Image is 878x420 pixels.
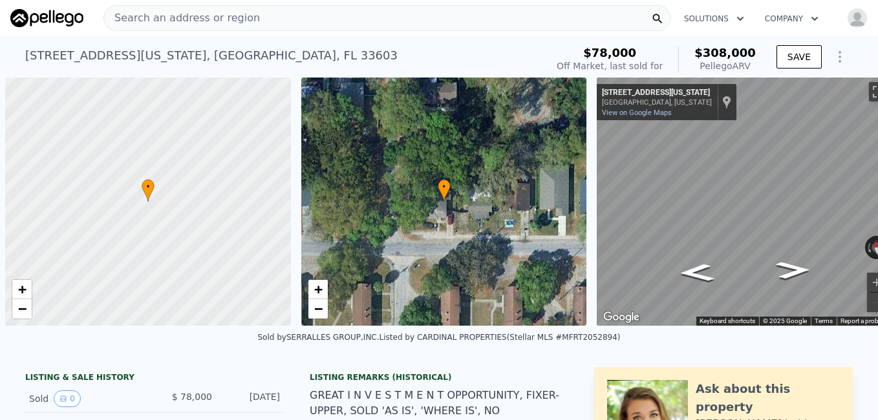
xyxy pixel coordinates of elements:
a: Zoom in [308,280,328,299]
span: • [142,181,155,193]
button: View historical data [54,390,81,407]
span: + [18,281,27,297]
img: Google [600,309,643,326]
span: $308,000 [694,46,756,59]
img: Pellego [10,9,83,27]
img: avatar [847,8,868,28]
a: Terms (opens in new tab) [815,317,833,324]
div: [STREET_ADDRESS][US_STATE] [602,88,712,98]
div: Listed by CARDINAL PROPERTIES (Stellar MLS #MFRT2052894) [380,333,621,342]
path: Go East, E Virginia Ave [761,257,825,283]
a: Show location on map [722,95,731,109]
button: Keyboard shortcuts [700,317,755,326]
div: • [438,179,451,202]
div: [DATE] [222,390,280,407]
span: + [314,281,322,297]
div: Pellego ARV [694,59,756,72]
span: $78,000 [583,46,636,59]
span: Search an address or region [104,10,260,26]
button: Company [755,7,829,30]
span: $ 78,000 [172,392,212,402]
div: Sold by SERRALLES GROUP,INC . [257,333,379,342]
a: Open this area in Google Maps (opens a new window) [600,309,643,326]
button: Solutions [674,7,755,30]
div: Listing Remarks (Historical) [310,372,568,383]
div: Off Market, last sold for [557,59,663,72]
span: − [314,300,322,317]
div: Ask about this property [696,380,840,416]
div: [STREET_ADDRESS][US_STATE] , [GEOGRAPHIC_DATA] , FL 33603 [25,47,398,65]
span: © 2025 Google [763,317,807,324]
path: Go West, E Virginia Ave [664,260,729,286]
button: Rotate counterclockwise [865,236,872,259]
div: • [142,179,155,202]
div: Sold [29,390,144,407]
span: • [438,181,451,193]
a: Zoom out [12,299,32,319]
button: SAVE [776,45,822,68]
a: Zoom out [308,299,328,319]
div: [GEOGRAPHIC_DATA], [US_STATE] [602,98,712,107]
span: − [18,300,27,317]
a: View on Google Maps [602,109,672,117]
a: Zoom in [12,280,32,299]
button: Show Options [827,44,853,70]
div: LISTING & SALE HISTORY [25,372,284,385]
